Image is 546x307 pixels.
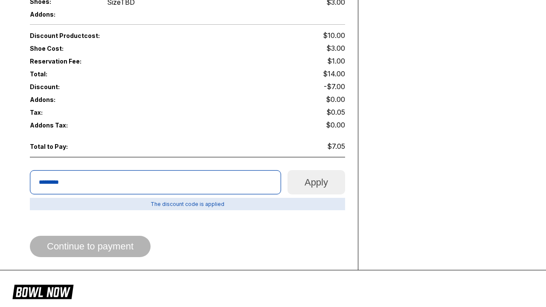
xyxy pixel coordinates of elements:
[30,198,345,210] span: The discount code is applied
[326,121,345,129] span: $0.00
[323,70,345,78] span: $14.00
[288,170,345,194] button: Apply
[326,44,345,52] span: $3.00
[30,58,188,65] span: Reservation Fee:
[323,31,345,40] span: $10.00
[30,70,188,78] span: Total:
[327,57,345,65] span: $1.00
[326,95,345,104] span: $0.00
[326,108,345,116] span: $0.05
[30,96,93,103] span: Addons:
[327,142,345,151] span: $7.05
[30,83,188,90] span: Discount:
[30,109,93,116] span: Tax:
[30,11,93,18] span: Addons:
[324,82,345,91] span: -$7.00
[30,45,93,52] span: Shoe Cost:
[30,32,188,39] span: Discount Product cost:
[30,122,93,129] span: Addons Tax:
[30,143,93,150] span: Total to Pay:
